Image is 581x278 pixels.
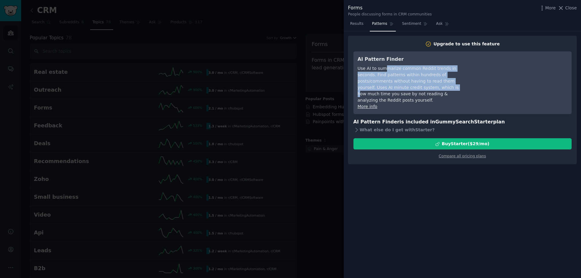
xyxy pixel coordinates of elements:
[434,19,451,31] a: Ask
[353,138,572,149] button: BuyStarter($29/mo)
[539,5,556,11] button: More
[353,126,572,134] div: What else do I get with Starter ?
[565,5,577,11] span: Close
[545,5,556,11] span: More
[435,119,493,125] span: GummySearch Starter
[372,21,387,27] span: Patterns
[558,5,577,11] button: Close
[348,12,432,17] div: People discussing forms in CRM communities
[358,104,377,109] a: More info
[400,19,430,31] a: Sentiment
[436,21,443,27] span: Ask
[370,19,396,31] a: Patterns
[353,118,572,126] h3: AI Pattern Finder is included in plan
[358,56,468,63] h3: AI Pattern Finder
[442,141,489,147] div: Buy Starter ($ 29 /mo )
[402,21,421,27] span: Sentiment
[439,154,486,158] a: Compare all pricing plans
[348,4,432,12] div: Forms
[434,41,500,47] div: Upgrade to use this feature
[358,65,468,103] div: Use AI to summarize common Reddit trends in seconds. Find patterns within hundreds of posts/comme...
[350,21,363,27] span: Results
[348,19,366,31] a: Results
[477,56,567,101] iframe: YouTube video player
